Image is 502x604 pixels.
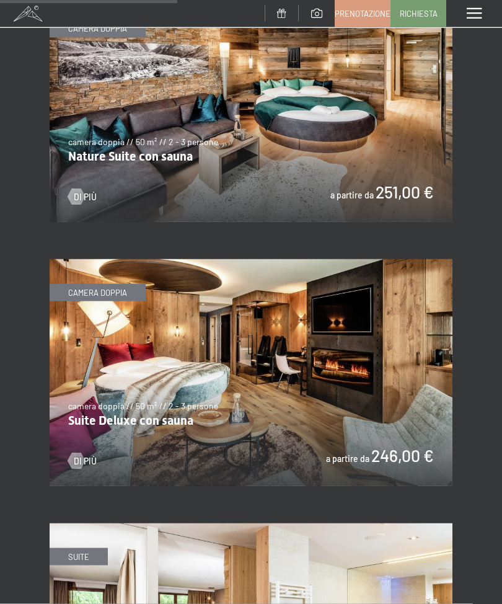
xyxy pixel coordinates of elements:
[335,1,390,27] a: Prenotazione
[74,455,97,468] span: Di più
[68,191,97,203] a: Di più
[50,524,452,531] a: Family Suite
[391,1,446,27] a: Richiesta
[74,191,97,203] span: Di più
[50,259,452,486] img: Suite Deluxe con sauna
[400,8,438,19] span: Richiesta
[335,8,390,19] span: Prenotazione
[68,455,97,468] a: Di più
[50,260,452,267] a: Suite Deluxe con sauna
